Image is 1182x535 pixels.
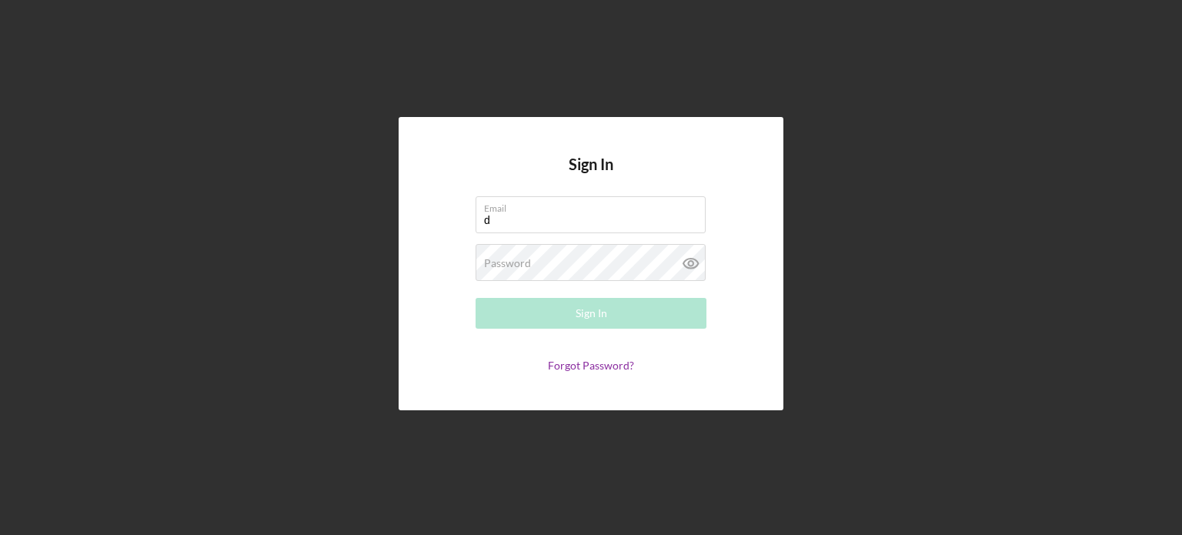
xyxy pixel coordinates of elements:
[484,257,531,269] label: Password
[484,197,706,214] label: Email
[476,298,706,329] button: Sign In
[569,155,613,196] h4: Sign In
[576,298,607,329] div: Sign In
[548,359,634,372] a: Forgot Password?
